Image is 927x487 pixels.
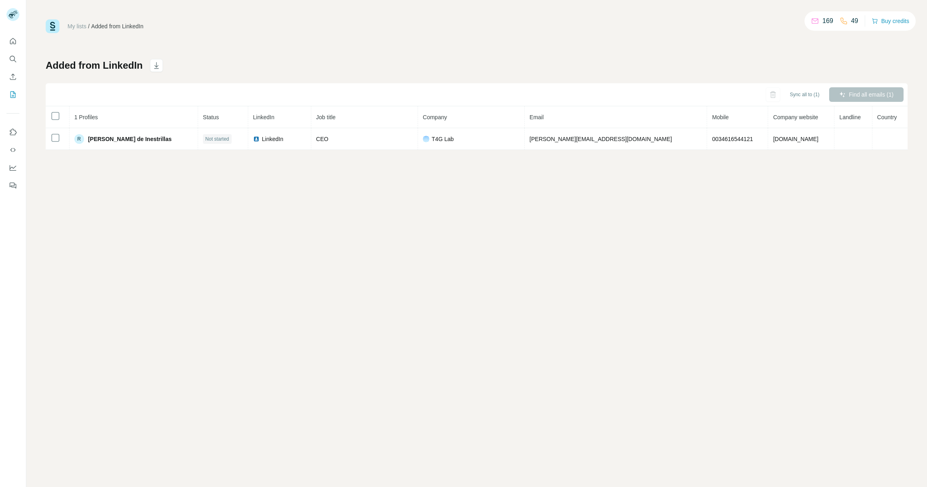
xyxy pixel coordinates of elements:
[877,114,897,120] span: Country
[46,19,59,33] img: Surfe Logo
[423,136,429,142] img: company-logo
[74,134,84,144] div: R
[253,136,260,142] img: LinkedIn logo
[6,178,19,193] button: Feedback
[262,135,283,143] span: LinkedIn
[839,114,861,120] span: Landline
[872,15,909,27] button: Buy credits
[784,89,825,101] button: Sync all to (1)
[6,143,19,157] button: Use Surfe API
[530,136,672,142] span: [PERSON_NAME][EMAIL_ADDRESS][DOMAIN_NAME]
[205,135,229,143] span: Not started
[822,16,833,26] p: 169
[6,160,19,175] button: Dashboard
[46,59,143,72] h1: Added from LinkedIn
[253,114,275,120] span: LinkedIn
[712,136,753,142] span: 0034616544121
[74,114,98,120] span: 1 Profiles
[6,87,19,102] button: My lists
[6,34,19,48] button: Quick start
[203,114,219,120] span: Status
[530,114,544,120] span: Email
[773,136,818,142] span: [DOMAIN_NAME]
[712,114,729,120] span: Mobile
[6,70,19,84] button: Enrich CSV
[88,135,172,143] span: [PERSON_NAME] de Inestrillas
[432,135,454,143] span: T4G Lab
[68,23,87,30] a: My lists
[6,52,19,66] button: Search
[851,16,858,26] p: 49
[88,22,90,30] li: /
[773,114,818,120] span: Company website
[316,114,336,120] span: Job title
[316,136,328,142] span: CEO
[423,114,447,120] span: Company
[790,91,819,98] span: Sync all to (1)
[6,125,19,139] button: Use Surfe on LinkedIn
[91,22,144,30] div: Added from LinkedIn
